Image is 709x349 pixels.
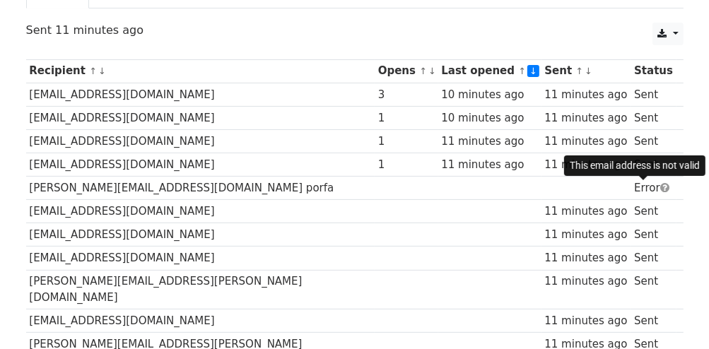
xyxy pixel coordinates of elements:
[527,65,539,77] a: ↓
[544,203,627,220] div: 11 minutes ago
[26,177,375,200] td: [PERSON_NAME][EMAIL_ADDRESS][DOMAIN_NAME] porfa
[378,110,435,126] div: 1
[26,23,684,37] p: Sent 11 minutes ago
[631,83,676,106] td: Sent
[98,66,106,76] a: ↓
[26,223,375,247] td: [EMAIL_ADDRESS][DOMAIN_NAME]
[631,223,676,247] td: Sent
[378,157,435,173] div: 1
[26,106,375,129] td: [EMAIL_ADDRESS][DOMAIN_NAME]
[544,157,627,173] div: 11 minutes ago
[631,59,676,83] th: Status
[26,200,375,223] td: [EMAIL_ADDRESS][DOMAIN_NAME]
[631,270,676,309] td: Sent
[26,309,375,333] td: [EMAIL_ADDRESS][DOMAIN_NAME]
[631,106,676,129] td: Sent
[544,313,627,329] div: 11 minutes ago
[631,309,676,333] td: Sent
[441,157,537,173] div: 11 minutes ago
[441,110,537,126] div: 10 minutes ago
[631,200,676,223] td: Sent
[419,66,427,76] a: ↑
[26,270,375,309] td: [PERSON_NAME][EMAIL_ADDRESS][PERSON_NAME][DOMAIN_NAME]
[26,153,375,177] td: [EMAIL_ADDRESS][DOMAIN_NAME]
[631,177,676,200] td: Error
[544,87,627,103] div: 11 minutes ago
[26,59,375,83] th: Recipient
[26,129,375,153] td: [EMAIL_ADDRESS][DOMAIN_NAME]
[564,155,705,176] div: This email address is not valid
[89,66,97,76] a: ↑
[26,83,375,106] td: [EMAIL_ADDRESS][DOMAIN_NAME]
[438,59,541,83] th: Last opened
[544,227,627,243] div: 11 minutes ago
[544,134,627,150] div: 11 minutes ago
[375,59,438,83] th: Opens
[585,66,592,76] a: ↓
[441,134,537,150] div: 11 minutes ago
[575,66,583,76] a: ↑
[631,247,676,270] td: Sent
[378,134,435,150] div: 1
[544,110,627,126] div: 11 minutes ago
[544,273,627,290] div: 11 minutes ago
[26,247,375,270] td: [EMAIL_ADDRESS][DOMAIN_NAME]
[544,250,627,266] div: 11 minutes ago
[518,66,526,76] a: ↑
[541,59,631,83] th: Sent
[638,281,709,349] div: Widget de chat
[631,129,676,153] td: Sent
[378,87,435,103] div: 3
[638,281,709,349] iframe: Chat Widget
[441,87,537,103] div: 10 minutes ago
[428,66,436,76] a: ↓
